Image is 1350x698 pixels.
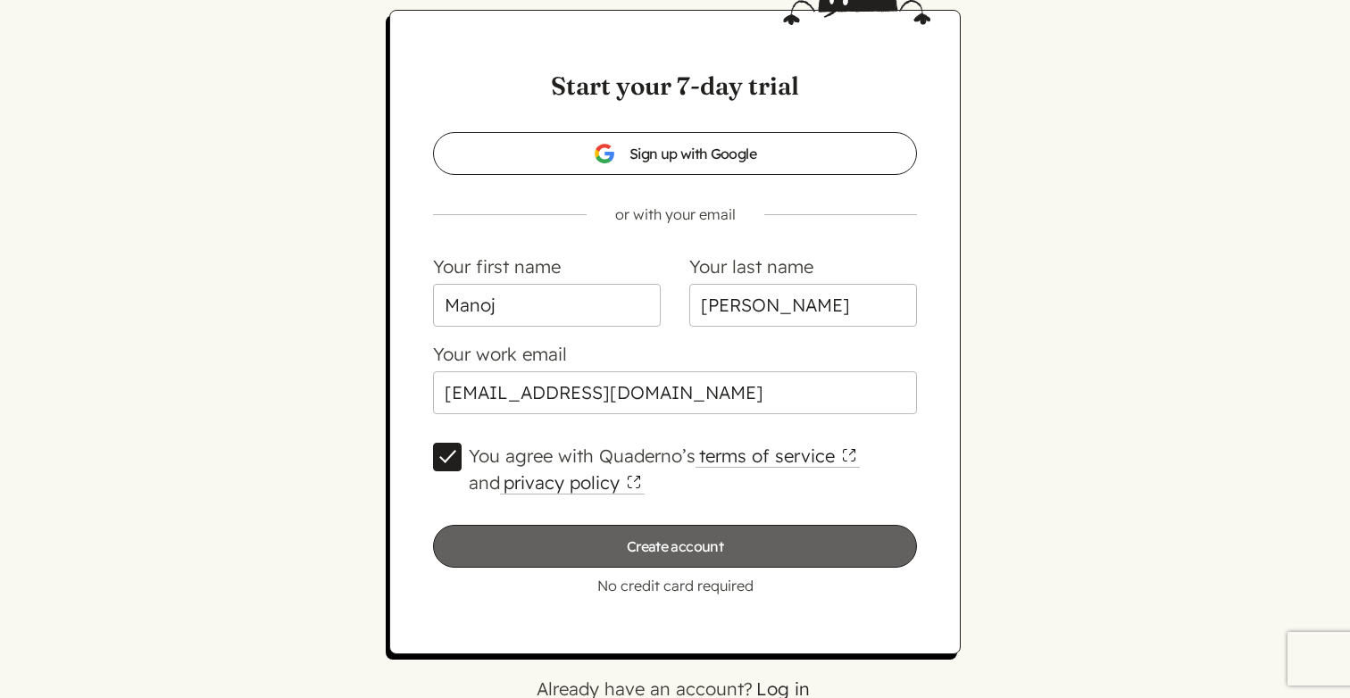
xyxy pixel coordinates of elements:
a: terms of service [696,445,860,468]
label: Your work email [433,343,567,365]
span: Sign up with Google [594,143,756,164]
input: Create account [433,525,917,568]
p: or with your email [404,204,946,225]
p: No credit card required [433,575,917,596]
label: Your last name [689,255,813,278]
a: privacy policy [500,471,645,494]
h1: Start your 7-day trial [433,68,917,104]
label: Your first name [433,255,561,278]
label: You agree with Quaderno’s and [469,443,917,496]
a: Sign up with Google [433,132,917,175]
